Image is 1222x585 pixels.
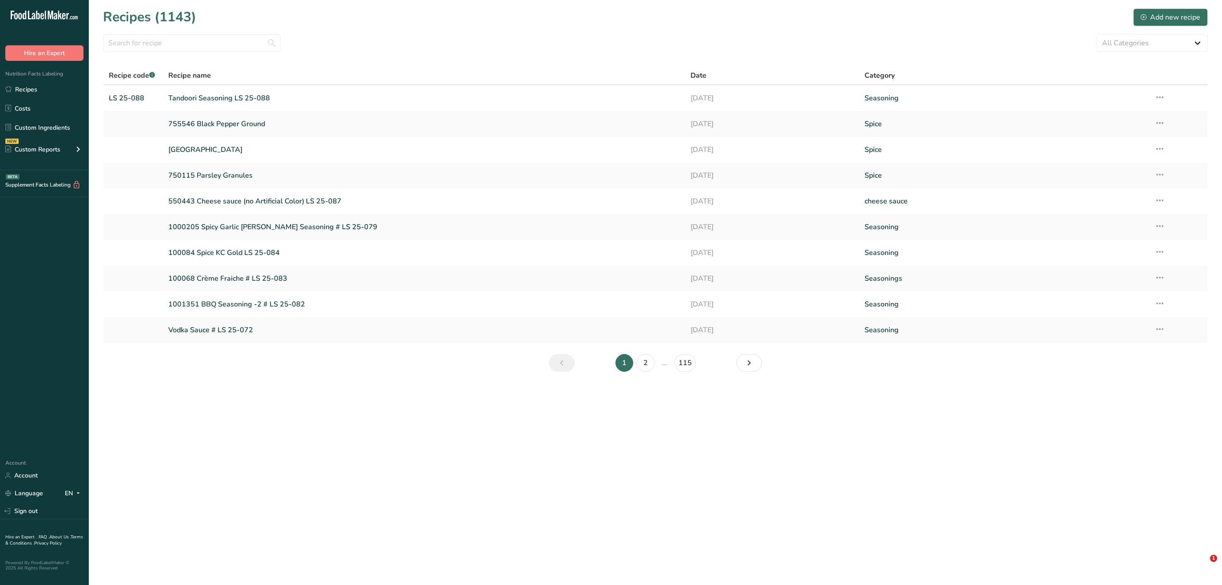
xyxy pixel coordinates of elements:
[1133,8,1208,26] button: Add new recipe
[690,140,854,159] a: [DATE]
[865,166,1144,185] a: Spice
[168,218,680,236] a: 1000205 Spicy Garlic [PERSON_NAME] Seasoning # LS 25-079
[168,321,680,339] a: Vodka Sauce # LS 25-072
[168,269,680,288] a: 100068 Crème Fraiche # LS 25-083
[865,115,1144,133] a: Spice
[168,295,680,314] a: 1001351 BBQ Seasoning -2 # LS 25-082
[5,139,19,144] div: NEW
[865,89,1144,107] a: Seasoning
[690,243,854,262] a: [DATE]
[865,218,1144,236] a: Seasoning
[5,45,83,61] button: Hire an Expert
[109,89,158,107] a: LS 25-088
[1192,555,1213,576] iframe: Intercom live chat
[168,192,680,211] a: 550443 Cheese sauce (no Artificial Color) LS 25-087
[5,534,37,540] a: Hire an Expert .
[168,140,680,159] a: [GEOGRAPHIC_DATA]
[168,243,680,262] a: 100084 Spice KC Gold LS 25-084
[690,192,854,211] a: [DATE]
[865,140,1144,159] a: Spice
[65,488,83,499] div: EN
[5,145,60,154] div: Custom Reports
[5,486,43,501] a: Language
[34,540,62,546] a: Privacy Policy
[549,354,575,372] a: Previous page
[674,354,696,372] a: Page 115.
[690,115,854,133] a: [DATE]
[103,34,281,52] input: Search for recipe
[168,115,680,133] a: 755546 Black Pepper Ground
[690,269,854,288] a: [DATE]
[690,321,854,339] a: [DATE]
[690,89,854,107] a: [DATE]
[49,534,71,540] a: About Us .
[865,192,1144,211] a: cheese sauce
[637,354,655,372] a: Page 2.
[109,71,155,80] span: Recipe code
[690,218,854,236] a: [DATE]
[865,321,1144,339] a: Seasoning
[736,354,762,372] a: Next page
[5,560,83,571] div: Powered By FoodLabelMaker © 2025 All Rights Reserved
[690,70,706,81] span: Date
[168,70,211,81] span: Recipe name
[5,534,83,546] a: Terms & Conditions .
[865,243,1144,262] a: Seasoning
[39,534,49,540] a: FAQ .
[1210,555,1217,562] span: 1
[168,166,680,185] a: 750115 Parsley Granules
[690,295,854,314] a: [DATE]
[168,89,680,107] a: Tandoori Seasoning LS 25-088
[690,166,854,185] a: [DATE]
[865,295,1144,314] a: Seasoning
[1141,12,1200,23] div: Add new recipe
[103,7,196,27] h1: Recipes (1143)
[865,70,895,81] span: Category
[865,269,1144,288] a: Seasonings
[6,174,20,179] div: BETA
